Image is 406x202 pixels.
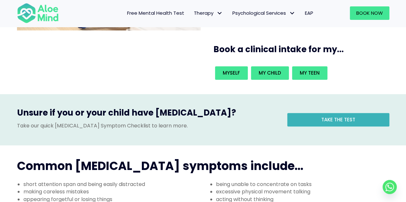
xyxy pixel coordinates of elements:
a: Myself [215,66,248,80]
li: making careless mistakes [23,188,203,195]
span: Book Now [356,10,383,16]
a: TherapyTherapy: submenu [189,6,228,20]
span: Psychological Services [232,10,295,16]
img: Aloe mind Logo [17,3,59,24]
span: Take the test [321,116,355,123]
span: Myself [223,69,240,76]
a: Free Mental Health Test [122,6,189,20]
a: EAP [300,6,318,20]
span: My teen [300,69,320,76]
a: My child [251,66,289,80]
nav: Menu [67,6,318,20]
span: EAP [305,10,313,16]
a: Psychological ServicesPsychological Services: submenu [228,6,300,20]
h3: Book a clinical intake for my... [213,44,392,55]
span: Psychological Services: submenu [288,9,297,18]
p: Take our quick [MEDICAL_DATA] Symptom Checklist to learn more. [17,122,278,129]
a: Whatsapp [383,180,397,194]
span: Common [MEDICAL_DATA] symptoms include... [17,158,303,174]
li: short attention span and being easily distracted [23,181,203,188]
a: Book Now [350,6,389,20]
span: Therapy: submenu [215,9,224,18]
a: Take the test [287,113,389,126]
li: excessive physical movement talking [216,188,396,195]
h3: Unsure if you or your child have [MEDICAL_DATA]? [17,107,278,122]
li: being unable to concentrate on tasks [216,181,396,188]
div: Book an intake for my... [213,65,385,81]
span: Free Mental Health Test [127,10,184,16]
span: My child [259,69,281,76]
span: Therapy [194,10,223,16]
a: My teen [292,66,327,80]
